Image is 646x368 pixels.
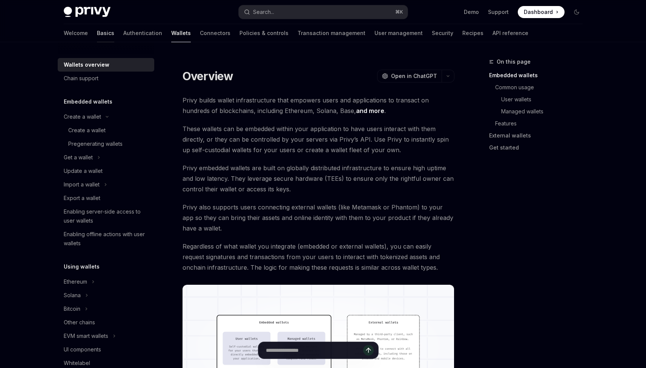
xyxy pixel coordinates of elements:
h5: Using wallets [64,262,100,271]
a: Enabling offline actions with user wallets [58,228,154,250]
button: Toggle Solana section [58,289,154,302]
div: Get a wallet [64,153,93,162]
div: Solana [64,291,81,300]
a: External wallets [489,130,589,142]
a: Transaction management [298,24,365,42]
button: Toggle Import a wallet section [58,178,154,191]
div: Enabling server-side access to user wallets [64,207,150,225]
div: EVM smart wallets [64,331,108,341]
div: Chain support [64,74,98,83]
h5: Embedded wallets [64,97,112,106]
div: Whitelabel [64,359,90,368]
a: Common usage [489,81,589,93]
h1: Overview [183,69,233,83]
a: Connectors [200,24,230,42]
a: Welcome [64,24,88,42]
a: Chain support [58,72,154,85]
a: Policies & controls [239,24,288,42]
a: UI components [58,343,154,356]
div: UI components [64,345,101,354]
div: Update a wallet [64,166,103,176]
div: Search... [253,8,274,17]
span: Dashboard [524,8,553,16]
a: Dashboard [518,6,565,18]
a: Pregenerating wallets [58,137,154,151]
div: Pregenerating wallets [68,139,123,148]
div: Export a wallet [64,194,100,203]
span: These wallets can be embedded within your application to have users interact with them directly, ... [183,124,454,155]
div: Ethereum [64,277,87,286]
a: Security [432,24,453,42]
a: Recipes [462,24,483,42]
span: Regardless of what wallet you integrate (embedded or external wallets), you can easily request si... [183,241,454,273]
a: Support [488,8,509,16]
a: Enabling server-side access to user wallets [58,205,154,228]
a: Export a wallet [58,191,154,205]
button: Toggle EVM smart wallets section [58,329,154,343]
span: Privy builds wallet infrastructure that empowers users and applications to transact on hundreds o... [183,95,454,116]
span: On this page [497,57,531,66]
a: Wallets [171,24,191,42]
a: Demo [464,8,479,16]
span: Privy embedded wallets are built on globally distributed infrastructure to ensure high uptime and... [183,163,454,194]
a: Features [489,118,589,130]
div: Enabling offline actions with user wallets [64,230,150,248]
div: Import a wallet [64,180,100,189]
button: Toggle Get a wallet section [58,151,154,164]
img: dark logo [64,7,110,17]
a: Get started [489,142,589,154]
div: Other chains [64,318,95,327]
a: Basics [97,24,114,42]
span: ⌘ K [395,9,403,15]
a: Embedded wallets [489,69,589,81]
button: Send message [363,345,374,356]
a: Managed wallets [489,105,589,118]
span: Privy also supports users connecting external wallets (like Metamask or Phantom) to your app so t... [183,202,454,234]
a: Other chains [58,316,154,329]
button: Open in ChatGPT [377,70,442,82]
span: Open in ChatGPT [391,72,437,80]
div: Wallets overview [64,60,109,69]
a: Authentication [123,24,162,42]
a: User wallets [489,93,589,105]
a: Wallets overview [58,58,154,72]
a: API reference [493,24,528,42]
button: Toggle Bitcoin section [58,302,154,316]
a: and more [356,107,384,115]
div: Create a wallet [68,126,106,135]
button: Toggle Ethereum section [58,275,154,289]
a: User management [374,24,423,42]
input: Ask a question... [266,342,363,359]
button: Open search [239,5,408,19]
a: Create a wallet [58,124,154,137]
button: Toggle dark mode [571,6,583,18]
div: Bitcoin [64,304,80,313]
div: Create a wallet [64,112,101,121]
a: Update a wallet [58,164,154,178]
button: Toggle Create a wallet section [58,110,154,124]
